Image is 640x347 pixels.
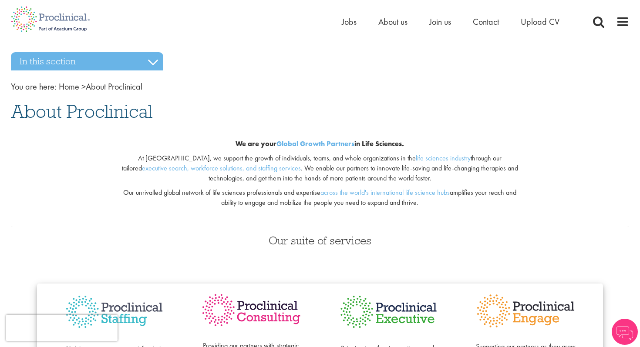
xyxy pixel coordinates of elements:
a: Join us [429,16,451,27]
a: Global Growth Partners [276,139,354,148]
span: About Proclinical [59,81,142,92]
a: Upload CV [521,16,559,27]
img: Chatbot [612,319,638,345]
b: We are your in Life Sciences. [236,139,404,148]
a: About us [378,16,408,27]
h3: In this section [11,52,163,70]
h3: Our suite of services [11,235,629,246]
iframe: reCAPTCHA [6,315,118,341]
img: Proclinical Staffing [63,292,165,332]
p: Our unrivalled global network of life sciences professionals and expertise amplifies your reach a... [116,188,524,208]
a: executive search, workforce solutions, and staffing services [142,163,301,173]
span: You are here: [11,81,57,92]
img: Proclinical Consulting [200,292,303,328]
span: > [81,81,86,92]
a: Contact [473,16,499,27]
p: At [GEOGRAPHIC_DATA], we support the growth of individuals, teams, and whole organizations in the... [116,153,524,184]
a: Jobs [342,16,357,27]
a: breadcrumb link to Home [59,81,79,92]
img: Proclinical Engage [475,292,577,330]
a: across the world's international life science hubs [320,188,450,197]
a: life sciences industry [416,153,471,163]
img: Proclinical Executive [337,292,440,331]
span: About Proclinical [11,100,152,123]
